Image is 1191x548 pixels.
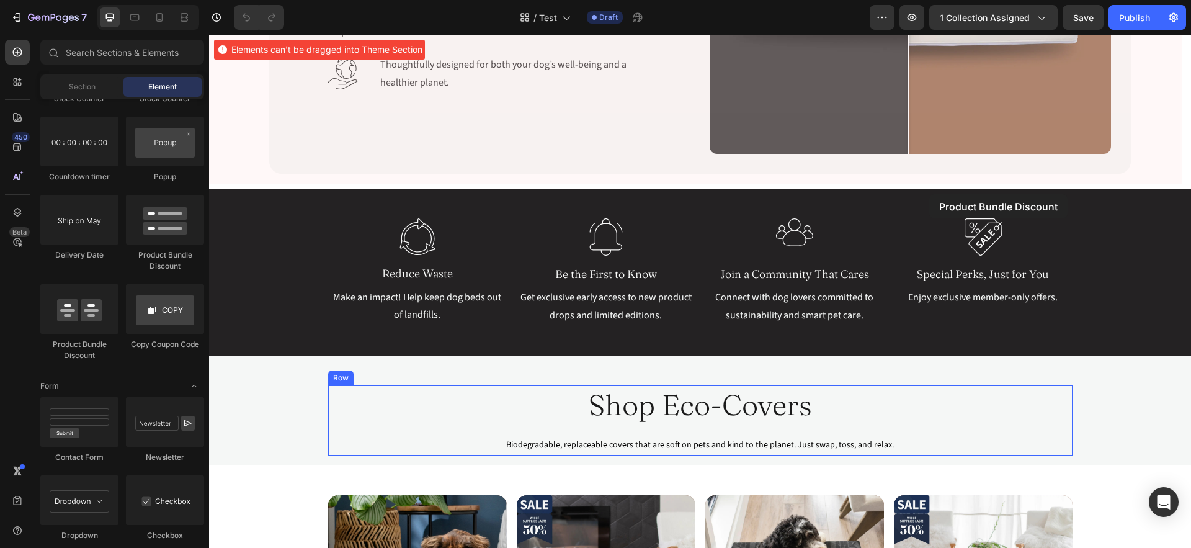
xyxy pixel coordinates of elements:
input: Search Sections & Elements [40,40,204,65]
span: Save [1073,12,1094,23]
div: Checkbox [126,530,204,541]
span: / [533,11,537,24]
span: Draft [599,12,618,23]
div: Product Bundle Discount [126,249,204,272]
div: Contact Form [40,452,118,463]
div: Copy Coupon Code [126,339,204,350]
button: Save [1063,5,1104,30]
div: Product Bundle Discount [40,339,118,361]
div: Newsletter [126,452,204,463]
div: Open Intercom Messenger [1149,487,1179,517]
div: Beta [9,227,30,237]
button: 7 [5,5,92,30]
button: Publish [1108,5,1161,30]
div: 450 [12,132,30,142]
span: Test [539,11,557,24]
span: Toggle open [184,376,204,396]
div: Publish [1119,11,1150,24]
div: Dropdown [40,530,118,541]
button: 1 collection assigned [929,5,1058,30]
iframe: Design area [209,35,1191,548]
div: Delivery Date [40,249,118,261]
span: 1 collection assigned [940,11,1030,24]
span: Form [40,380,59,392]
span: Section [69,81,96,92]
div: Popup [126,171,204,182]
span: Element [148,81,177,92]
p: 7 [81,10,87,25]
div: Undo/Redo [234,5,284,30]
div: Countdown timer [40,171,118,182]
